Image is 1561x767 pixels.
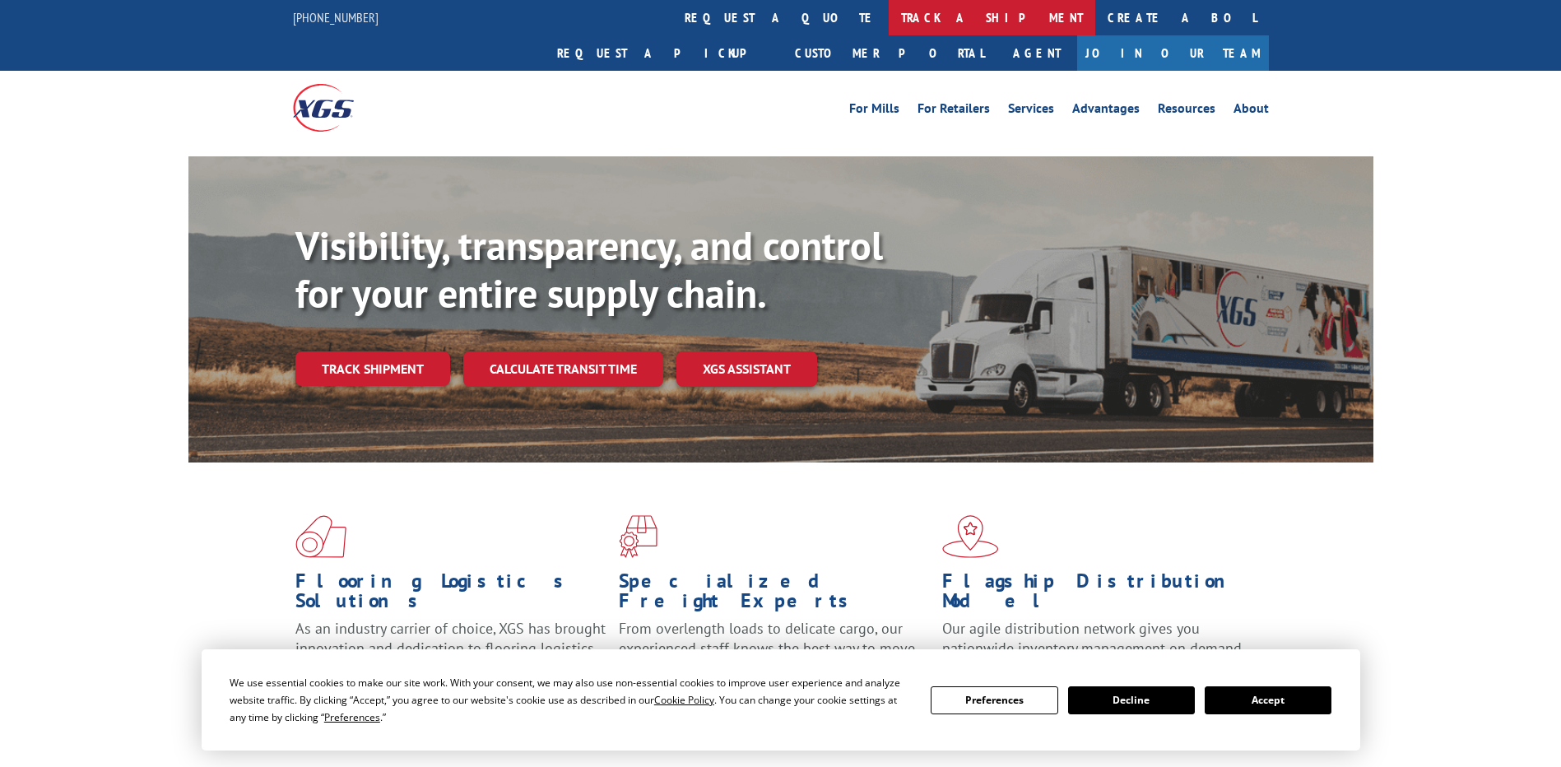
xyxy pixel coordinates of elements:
a: Advantages [1072,102,1140,120]
h1: Flooring Logistics Solutions [295,571,606,619]
div: We use essential cookies to make our site work. With your consent, we may also use non-essential ... [230,674,911,726]
img: xgs-icon-flagship-distribution-model-red [942,515,999,558]
img: xgs-icon-focused-on-flooring-red [619,515,657,558]
p: From overlength loads to delicate cargo, our experienced staff knows the best way to move your fr... [619,619,930,692]
span: As an industry carrier of choice, XGS has brought innovation and dedication to flooring logistics... [295,619,606,677]
button: Decline [1068,686,1195,714]
a: Services [1008,102,1054,120]
a: XGS ASSISTANT [676,351,817,387]
a: About [1233,102,1269,120]
h1: Specialized Freight Experts [619,571,930,619]
a: Request a pickup [545,35,783,71]
b: Visibility, transparency, and control for your entire supply chain. [295,220,883,318]
img: xgs-icon-total-supply-chain-intelligence-red [295,515,346,558]
a: Customer Portal [783,35,997,71]
button: Preferences [931,686,1057,714]
div: Cookie Consent Prompt [202,649,1360,751]
a: For Mills [849,102,899,120]
a: Agent [997,35,1077,71]
span: Preferences [324,710,380,724]
span: Our agile distribution network gives you nationwide inventory management on demand. [942,619,1245,658]
span: Cookie Policy [654,693,714,707]
a: Join Our Team [1077,35,1269,71]
a: Calculate transit time [463,351,663,387]
h1: Flagship Distribution Model [942,571,1253,619]
button: Accept [1205,686,1331,714]
a: [PHONE_NUMBER] [293,9,379,26]
a: Track shipment [295,351,450,386]
a: Resources [1158,102,1215,120]
a: For Retailers [918,102,990,120]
